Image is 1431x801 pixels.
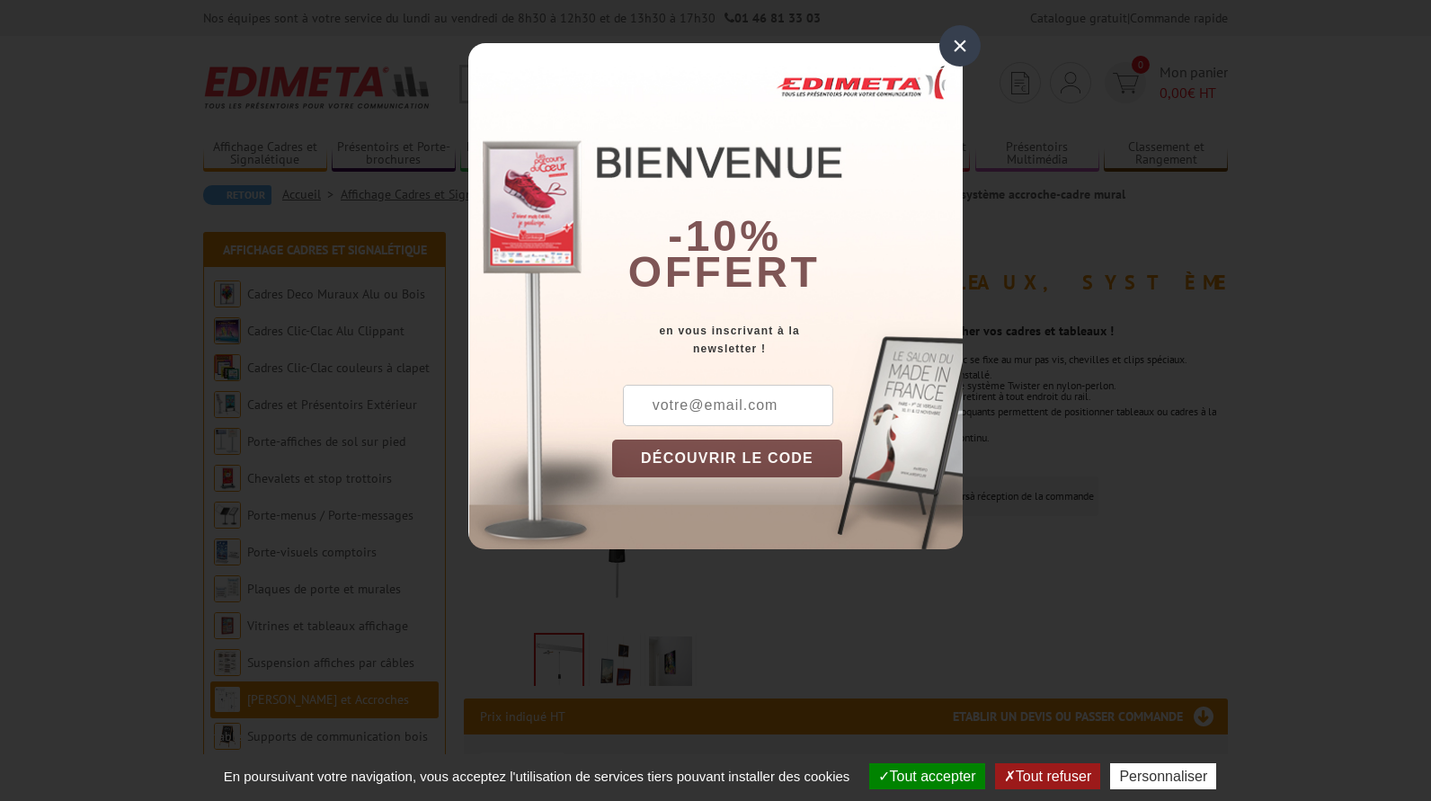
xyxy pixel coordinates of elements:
[623,385,833,426] input: votre@email.com
[612,440,842,477] button: DÉCOUVRIR LE CODE
[628,248,821,296] font: offert
[668,212,781,260] b: -10%
[995,763,1100,789] button: Tout refuser
[869,763,985,789] button: Tout accepter
[215,769,859,784] span: En poursuivant votre navigation, vous acceptez l'utilisation de services tiers pouvant installer ...
[939,25,981,67] div: ×
[1110,763,1216,789] button: Personnaliser (fenêtre modale)
[612,322,963,358] div: en vous inscrivant à la newsletter !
